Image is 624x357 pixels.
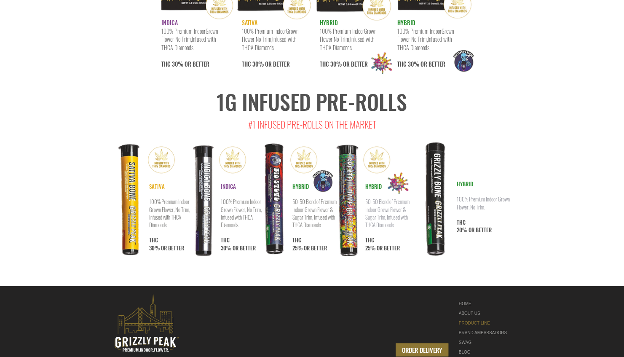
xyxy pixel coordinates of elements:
[410,138,463,260] img: GB bone.png
[397,27,454,44] span: Grown Flower No Trim,
[217,145,248,175] img: THC-infused.png
[292,197,337,229] span: 50-50 Blend of Premium Indoor Grown Flower & Sugar Trim, Infused with THCA Diamonds
[402,345,442,354] span: ORDER DELIVERY
[365,47,398,79] img: GD-logo.png
[457,180,473,188] span: HYBRID
[397,18,415,27] span: HYBRID
[179,140,230,260] img: indicabone.png
[362,145,392,175] img: THC-infused.png
[221,197,262,229] span: 100% Premium Indoor Grown Flower, No Trim, Infused with THCA Diamonds
[292,236,327,252] span: THC 25% OR BETTER
[459,318,512,327] a: PRODUCT LINE
[459,327,512,337] div: BRAND AMBASSADORS
[459,308,512,318] a: ABOUT US
[365,197,410,229] span: 50-50 Blend of Premium Indoor Grown Flower & Sugar Trim, Infused with THCA Diamonds
[457,218,492,234] span: THC 20% OR BETTER
[149,197,190,229] span: 100% Premium Indoor Grown Flower, No Trim, Infused with THCA Diamonds
[320,35,374,52] span: Infused with THCA Diamonds
[320,27,376,44] span: Grown Flower No Trim,
[217,86,407,117] span: 1G INFUSED PRE-ROLLS
[161,27,206,35] span: 100% Premium Indoor
[242,35,296,68] span: THC 30% OR BETTER
[320,27,364,35] span: 100% Premium Indoor
[161,18,178,27] span: INDICA
[161,27,218,44] span: Grown Flower No Trim,
[397,27,442,35] span: 100% Premium Indoor
[445,42,482,79] img: BS-Logo.png
[149,236,184,252] span: THC 30% OR BETTER
[242,27,286,35] span: 100% Premium Indoor
[459,298,512,308] a: HOME
[459,347,512,357] a: BLOG
[320,35,374,68] span: THC 30% OR BETTER
[396,343,448,356] a: ORDER DELIVERY
[319,140,371,259] img: GD bone.png
[248,118,376,131] span: #1 INFUSED PRE-ROLLS ON THE MARKET
[221,236,256,252] span: THC 30% OR BETTER
[459,337,512,347] a: SWAG
[161,35,216,52] span: Infused with THCA Diamonds
[365,236,400,252] span: THC 25% OR BETTER
[365,182,382,191] span: HYBRID
[248,140,300,259] img: bsbone.png
[242,35,296,52] span: Infused with THCA Diamonds
[292,182,309,191] span: HYBRID
[242,27,298,44] span: Grown Flower No Trim,
[457,195,510,211] span: 100% Premium Indoor Grown Flower, No Trim.
[397,35,452,52] span: Infused with THCA Diamonds
[382,167,414,199] img: GD-logo.png
[304,162,341,199] img: BS-Logo.png
[106,140,158,260] img: sativa bone.png
[161,35,216,68] span: THC 30% OR BETTER
[289,145,319,175] img: THC-infused.png
[115,294,179,352] svg: premium-indoor-cannabis
[146,145,177,175] img: THC-infused.png
[397,35,452,68] span: THC 30% OR BETTER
